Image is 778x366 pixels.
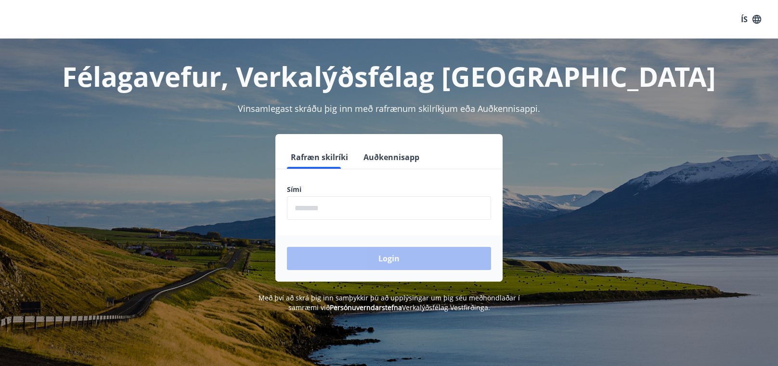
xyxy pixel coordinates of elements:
h1: Félagavefur, Verkalýðsfélag [GEOGRAPHIC_DATA] [54,58,724,95]
label: Sími [287,185,491,194]
span: Vinsamlegast skráðu þig inn með rafrænum skilríkjum eða Auðkennisappi. [238,103,540,114]
button: Rafræn skilríki [287,146,352,169]
button: ÍS [736,11,766,28]
span: Með því að skrá þig inn samþykkir þú að upplýsingar um þig séu meðhöndlaðar í samræmi við Verkalý... [259,293,520,312]
button: Auðkennisapp [360,146,423,169]
a: Persónuverndarstefna [330,303,402,312]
